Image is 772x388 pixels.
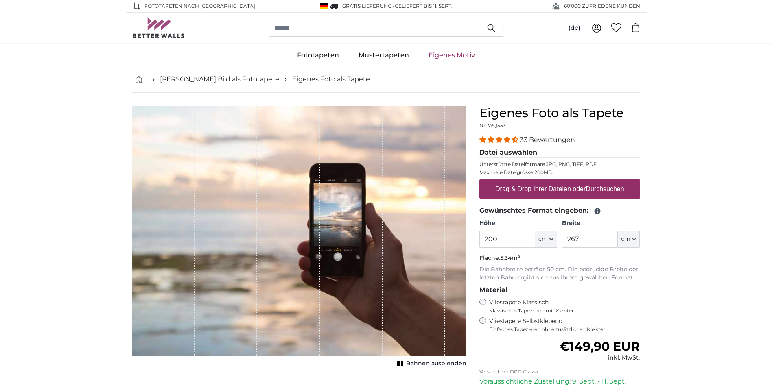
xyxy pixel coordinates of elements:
[489,307,633,314] span: Klassisches Tapezieren mit Kleister
[520,136,575,144] span: 33 Bewertungen
[500,254,520,262] span: 5.34m²
[621,235,630,243] span: cm
[479,106,640,120] h1: Eigenes Foto als Tapete
[406,360,466,368] span: Bahnen ausblenden
[395,358,466,369] button: Bahnen ausblenden
[479,377,640,386] p: Voraussichtliche Zustellung: 9. Sept. - 11. Sept.
[160,74,279,84] a: [PERSON_NAME] Bild als Fototapete
[132,17,185,38] img: Betterwalls
[393,3,453,9] span: -
[562,219,640,227] label: Breite
[535,231,557,248] button: cm
[479,122,506,129] span: Nr. WQ553
[144,2,255,10] span: Fototapeten nach [GEOGRAPHIC_DATA]
[562,21,587,35] button: (de)
[538,235,548,243] span: cm
[479,136,520,144] span: 4.33 stars
[489,317,640,333] label: Vliestapete Selbstklebend
[292,74,370,84] a: Eigenes Foto als Tapete
[479,285,640,295] legend: Material
[489,326,640,333] span: Einfaches Tapezieren ohne zusätzlichen Kleister
[419,45,485,66] a: Eigenes Motiv
[564,2,640,10] span: 60'000 ZUFRIEDENE KUNDEN
[132,66,640,93] nav: breadcrumbs
[479,169,640,176] p: Maximale Dateigrösse 200MB.
[479,148,640,158] legend: Datei auswählen
[395,3,453,9] span: Geliefert bis 11. Sept.
[132,106,466,369] div: 1 of 1
[618,231,640,248] button: cm
[479,368,640,375] p: Versand mit DPD Classic
[586,185,624,192] u: Durchsuchen
[479,206,640,216] legend: Gewünschtes Format eingeben:
[342,3,393,9] span: GRATIS Lieferung!
[492,181,628,197] label: Drag & Drop Ihrer Dateien oder
[560,354,640,362] div: inkl. MwSt.
[349,45,419,66] a: Mustertapeten
[479,219,557,227] label: Höhe
[287,45,349,66] a: Fototapeten
[320,3,328,9] img: Deutschland
[489,299,633,314] label: Vliestapete Klassisch
[479,254,640,262] p: Fläche:
[560,339,640,354] span: €149,90 EUR
[479,266,640,282] p: Die Bahnbreite beträgt 50 cm. Die bedruckte Breite der letzten Bahn ergibt sich aus Ihrem gewählt...
[479,161,640,168] p: Unterstützte Dateiformate JPG, PNG, TIFF, PDF.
